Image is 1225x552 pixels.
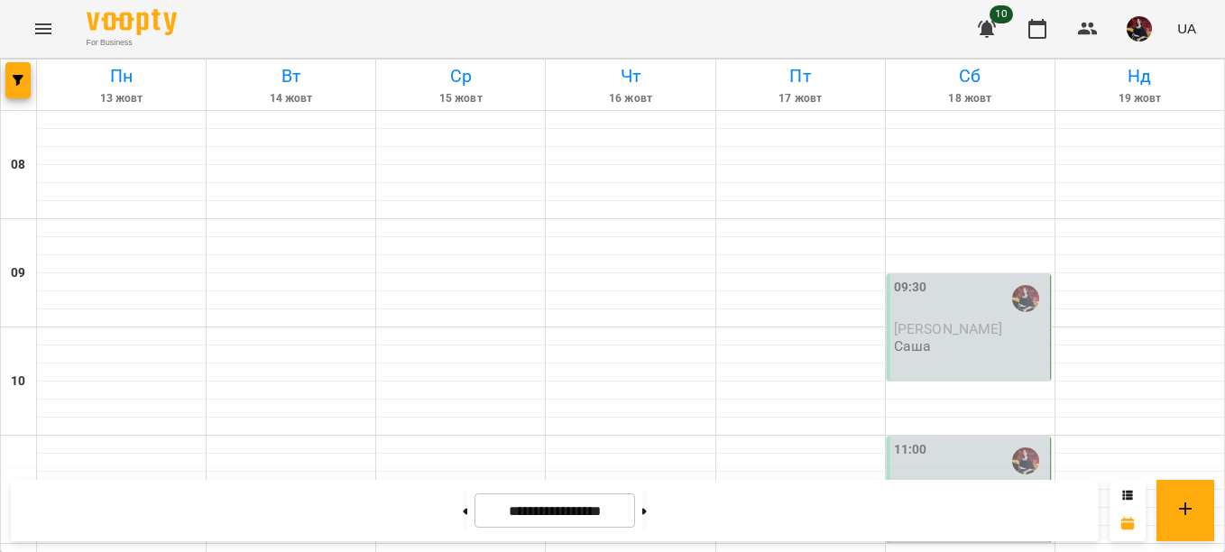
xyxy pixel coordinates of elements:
[1170,12,1203,45] button: UA
[548,62,712,90] h6: Чт
[894,278,927,298] label: 09:30
[894,338,932,354] p: Саша
[11,155,25,175] h6: 08
[1058,62,1221,90] h6: Нд
[894,440,927,460] label: 11:00
[548,90,712,107] h6: 16 жовт
[379,90,542,107] h6: 15 жовт
[1177,19,1196,38] span: UA
[719,90,882,107] h6: 17 жовт
[87,9,177,35] img: Voopty Logo
[719,62,882,90] h6: Пт
[990,5,1013,23] span: 10
[1127,16,1152,41] img: de6393591fadb672c89d4fb26127103c.jpg
[889,90,1052,107] h6: 18 жовт
[40,90,203,107] h6: 13 жовт
[40,62,203,90] h6: Пн
[87,37,177,49] span: For Business
[889,62,1052,90] h6: Сб
[209,90,373,107] h6: 14 жовт
[894,320,1003,337] span: [PERSON_NAME]
[1012,447,1039,474] img: Поліна Грищук
[209,62,373,90] h6: Вт
[11,263,25,283] h6: 09
[1012,285,1039,312] img: Поліна Грищук
[1058,90,1221,107] h6: 19 жовт
[22,7,65,51] button: Menu
[11,372,25,391] h6: 10
[379,62,542,90] h6: Ср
